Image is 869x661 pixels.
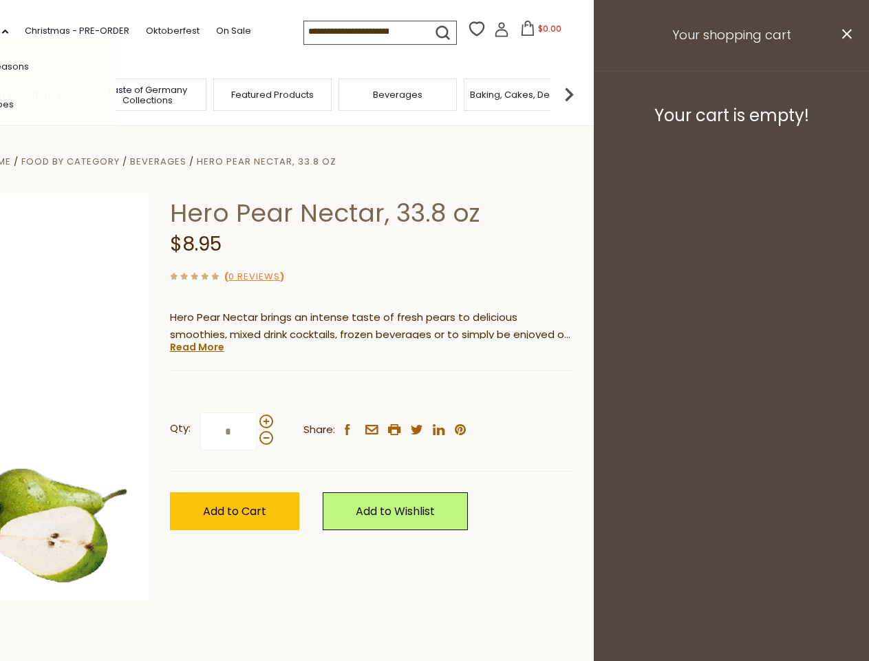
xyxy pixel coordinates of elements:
[197,155,336,168] a: Hero Pear Nectar, 33.8 oz
[170,231,222,258] span: $8.95
[203,503,266,519] span: Add to Cart
[512,21,570,41] button: $0.00
[538,23,561,34] span: $0.00
[146,23,200,39] a: Oktoberfest
[170,420,191,437] strong: Qty:
[216,23,251,39] a: On Sale
[130,155,186,168] a: Beverages
[92,85,202,105] a: Taste of Germany Collections
[170,492,299,530] button: Add to Cart
[555,81,583,108] img: next arrow
[200,412,257,450] input: Qty:
[470,90,577,100] a: Baking, Cakes, Desserts
[224,270,284,283] span: ( )
[373,90,422,100] a: Beverages
[170,309,572,344] p: Hero Pear Nectar brings an intense taste of fresh pears to delicious smoothies, mixed drink cockt...
[323,492,468,530] a: Add to Wishlist
[231,90,314,100] a: Featured Products
[170,198,572,229] h1: Hero Pear Nectar, 33.8 oz
[303,421,335,439] span: Share:
[170,340,224,354] a: Read More
[25,23,129,39] a: Christmas - PRE-ORDER
[611,105,852,126] h3: Your cart is empty!
[21,155,120,168] a: Food By Category
[228,270,280,284] a: 0 Reviews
